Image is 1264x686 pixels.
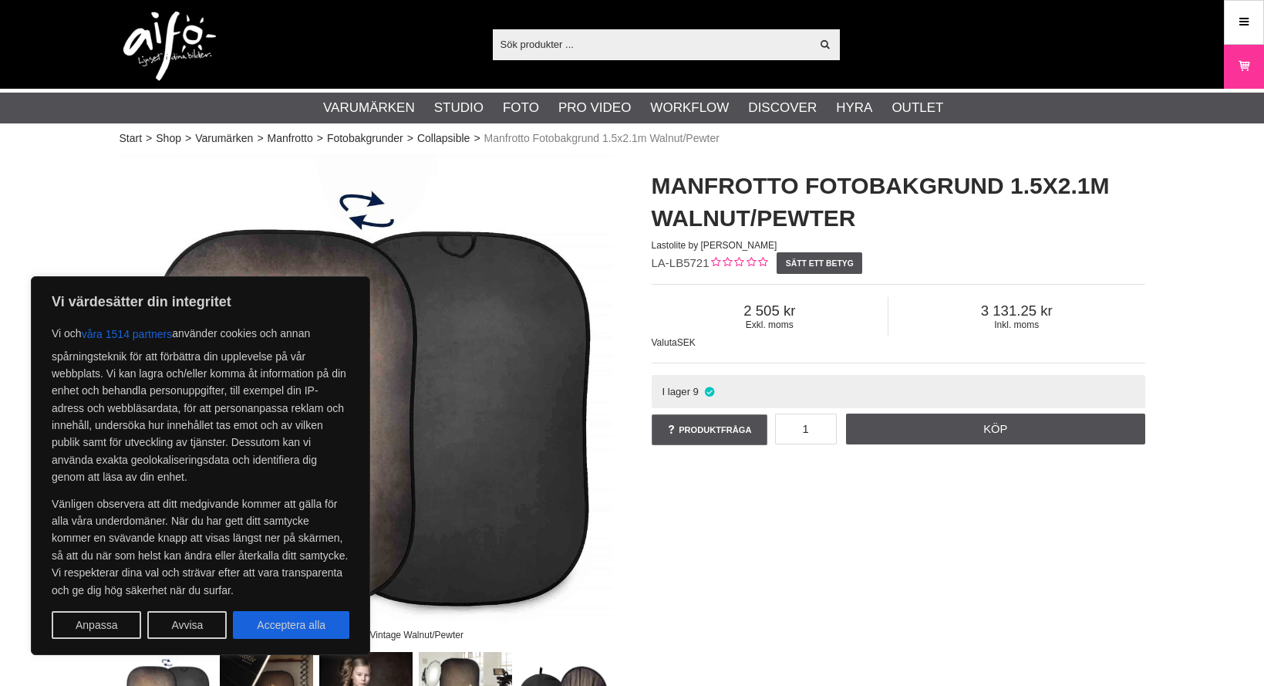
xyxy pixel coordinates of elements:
span: Manfrotto Fotobakgrund 1.5x2.1m Walnut/Pewter [484,130,720,147]
span: LA-LB5721 [652,256,710,269]
a: Pro Video [558,98,631,118]
a: Discover [748,98,817,118]
p: Vänligen observera att ditt medgivande kommer att gälla för alla våra underdomäner. När du har ge... [52,495,349,599]
a: Collapsible [417,130,470,147]
button: våra 1514 partners [82,320,173,348]
img: Manfrotto Fotobakgrund Vintage Walnut/Pewter [120,154,613,648]
span: 2 505 [652,302,888,319]
span: > [474,130,480,147]
p: Vi och använder cookies och annan spårningsteknik för att förbättra din upplevelse på vår webbpla... [52,320,349,486]
span: > [185,130,191,147]
span: Inkl. moms [888,319,1144,330]
a: Workflow [650,98,729,118]
span: SEK [677,337,696,348]
a: Varumärken [323,98,415,118]
div: Kundbetyg: 0 [710,255,767,272]
a: Studio [434,98,484,118]
span: 3 131.25 [888,302,1144,319]
a: Start [120,130,143,147]
span: > [407,130,413,147]
h1: Manfrotto Fotobakgrund 1.5x2.1m Walnut/Pewter [652,170,1145,235]
span: Lastolite by [PERSON_NAME] [652,240,777,251]
span: 9 [693,386,699,397]
a: Outlet [892,98,943,118]
span: Valuta [652,337,677,348]
a: Produktfråga [652,414,767,445]
button: Avvisa [147,611,227,639]
a: Sätt ett betyg [777,252,862,274]
div: Vi värdesätter din integritet [31,276,370,655]
img: logo.png [123,12,216,81]
button: Anpassa [52,611,141,639]
i: I lager [703,386,716,397]
a: Köp [846,414,1145,444]
span: Exkl. moms [652,319,888,330]
button: Acceptera alla [233,611,349,639]
a: Foto [503,98,539,118]
a: Shop [156,130,181,147]
span: > [257,130,263,147]
a: Fotobakgrunder [327,130,403,147]
span: I lager [662,386,690,397]
input: Sök produkter ... [493,32,811,56]
a: Varumärken [195,130,253,147]
p: Vi värdesätter din integritet [52,292,349,311]
span: > [146,130,152,147]
a: Manfrotto [268,130,313,147]
span: > [317,130,323,147]
a: Hyra [836,98,872,118]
